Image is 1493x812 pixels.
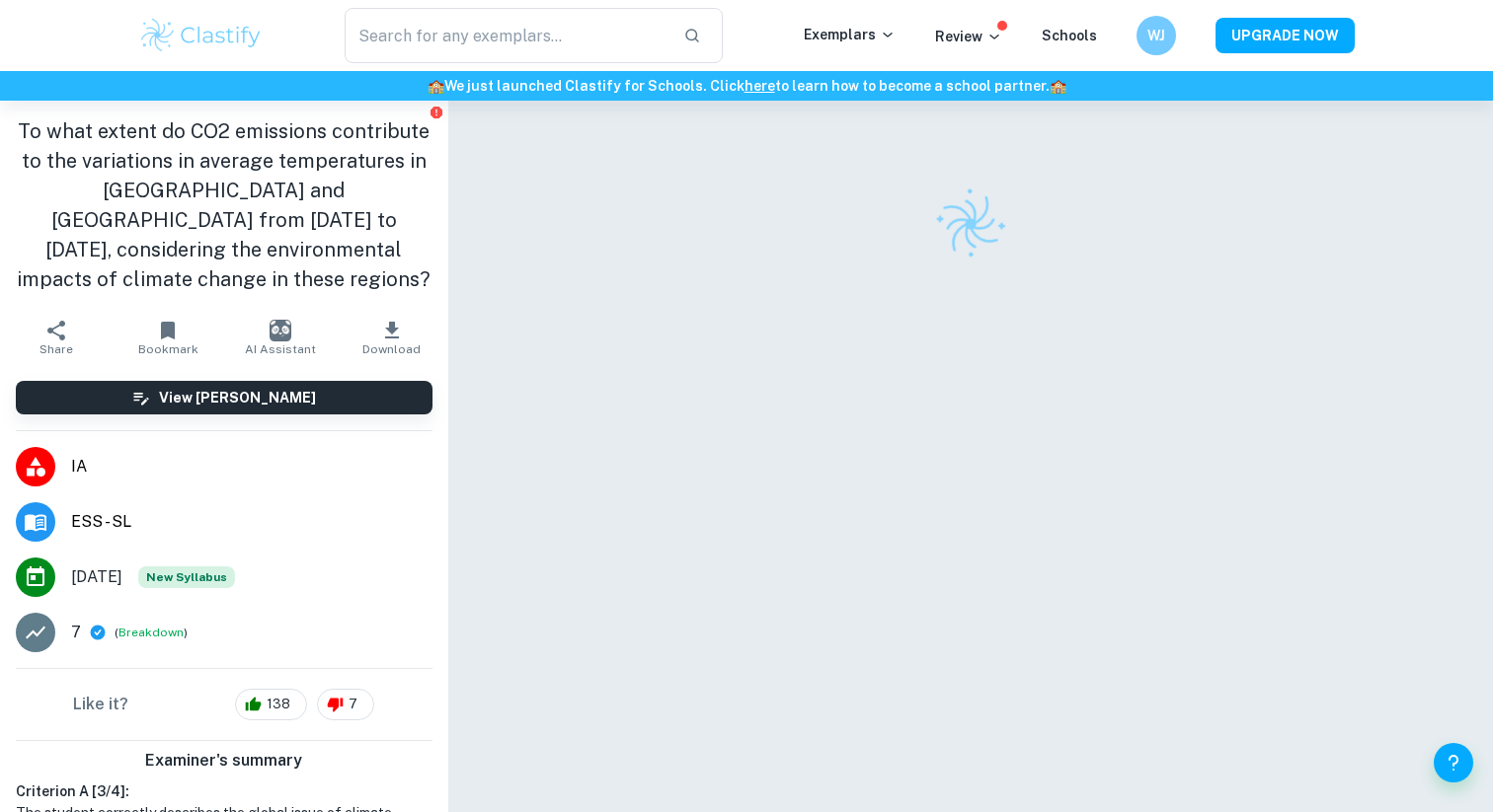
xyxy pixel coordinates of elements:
p: Review [935,26,1002,47]
input: Search for any exemplars... [345,8,668,63]
span: AI Assistant [245,342,316,356]
span: New Syllabus [138,566,235,588]
span: Share [39,342,73,356]
div: Starting from the May 2026 session, the ESS IA requirements have changed. We created this exempla... [138,566,235,588]
button: View [PERSON_NAME] [16,381,432,414]
h6: WJ [1145,25,1168,46]
button: Report issue [430,105,444,119]
span: Bookmark [138,342,198,356]
h6: We just launched Clastify for Schools. Click to learn how to become a school partner. [4,75,1489,97]
h6: Like it? [73,693,128,716]
h6: View [PERSON_NAME] [159,387,316,408]
span: ESS - SL [71,510,432,534]
button: Bookmark [112,310,223,365]
button: AI Assistant [224,310,336,365]
button: Breakdown [118,624,184,641]
h6: Examiner's summary [8,749,440,773]
h6: Criterion A [ 3 / 4 ]: [16,780,432,802]
img: Clastify logo [921,176,1019,273]
span: 138 [256,695,301,714]
img: AI Assistant [270,320,291,341]
button: Download [336,310,447,365]
a: Schools [1042,28,1097,43]
div: 138 [235,689,307,720]
span: ( ) [115,624,188,642]
p: 7 [71,621,81,644]
img: Clastify logo [138,16,264,55]
h1: To what extent do CO2 emissions contribute to the variations in average temperatures in [GEOGRAPH... [16,116,432,294]
div: 7 [317,689,374,720]
span: 🏫 [428,78,444,94]
span: 🏫 [1050,78,1066,94]
span: Download [362,342,421,356]
button: UPGRADE NOW [1216,18,1355,53]
p: Exemplars [804,24,896,45]
span: IA [71,455,432,479]
button: Help and Feedback [1434,743,1473,782]
button: WJ [1137,16,1176,55]
span: [DATE] [71,565,122,589]
span: 7 [338,695,368,714]
a: here [745,78,775,94]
